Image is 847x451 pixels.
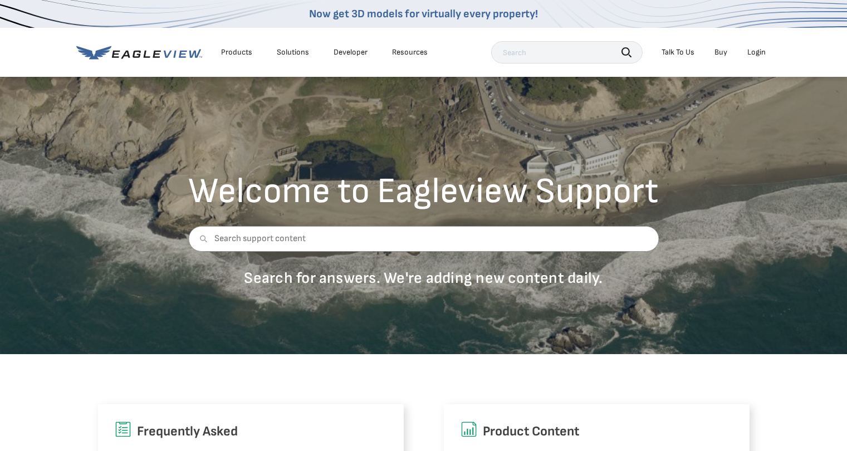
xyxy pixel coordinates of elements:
[188,226,659,252] input: Search support content
[491,41,643,63] input: Search
[392,47,428,57] div: Resources
[662,47,694,57] div: Talk To Us
[309,7,538,21] a: Now get 3D models for virtually every property!
[714,47,727,57] a: Buy
[334,47,368,57] a: Developer
[188,268,659,288] p: Search for answers. We're adding new content daily.
[115,421,387,442] h6: Frequently Asked
[221,47,252,57] div: Products
[188,174,659,209] h2: Welcome to Eagleview Support
[277,47,309,57] div: Solutions
[461,421,733,442] h6: Product Content
[747,47,766,57] div: Login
